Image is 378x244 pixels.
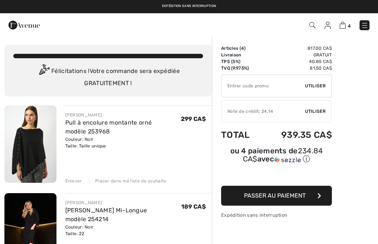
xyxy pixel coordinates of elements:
td: Livraison [221,52,261,58]
span: Utiliser [305,108,326,115]
div: Couleur: Noir Taille: Taille unique [65,136,181,149]
a: Pull à encolure montante orné modèle 253968 [65,119,152,135]
td: Gratuit [261,52,332,58]
img: 1ère Avenue [8,18,40,32]
td: Articles ( ) [221,45,261,52]
span: 299 CA$ [181,115,206,122]
img: Recherche [309,22,316,28]
div: Enlever [65,178,82,184]
a: [PERSON_NAME] Mi-Longue modèle 254214 [65,207,147,223]
span: 234.84 CA$ [243,146,323,163]
img: Panier d'achat [340,22,346,29]
iframe: PayPal-paypal [221,167,332,183]
div: [PERSON_NAME] [65,199,181,206]
td: Total [221,122,261,147]
span: 4 [241,46,244,51]
span: Passer au paiement [244,192,306,199]
img: Sezzle [274,157,301,163]
a: 1ère Avenue [8,21,40,28]
a: 4 [340,21,351,29]
div: Placer dans ma liste de souhaits [89,178,166,184]
td: TVQ (9.975%) [221,65,261,72]
div: Note de crédit: 24.14 [221,108,305,115]
td: 81.50 CA$ [261,65,332,72]
div: Expédition sans interruption [221,212,332,219]
button: Passer au paiement [221,186,332,206]
div: ou 4 paiements de avec [221,147,332,164]
td: TPS (5%) [221,58,261,65]
img: Congratulation2.svg [37,64,51,79]
div: Couleur: Noir Taille: 22 [65,224,181,237]
span: 189 CA$ [181,203,206,210]
td: 40.85 CA$ [261,58,332,65]
input: Code promo [221,75,305,97]
img: Menu [361,22,368,29]
div: Félicitations ! Votre commande sera expédiée GRATUITEMENT ! [13,64,203,88]
div: [PERSON_NAME] [65,112,181,118]
img: Mes infos [324,22,331,29]
td: 939.35 CA$ [261,122,332,147]
div: ou 4 paiements de234.84 CA$avecSezzle Cliquez pour en savoir plus sur Sezzle [221,147,332,167]
span: Utiliser [305,83,326,89]
span: 4 [348,23,351,29]
img: Pull à encolure montante orné modèle 253968 [4,105,56,183]
td: 817.00 CA$ [261,45,332,52]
